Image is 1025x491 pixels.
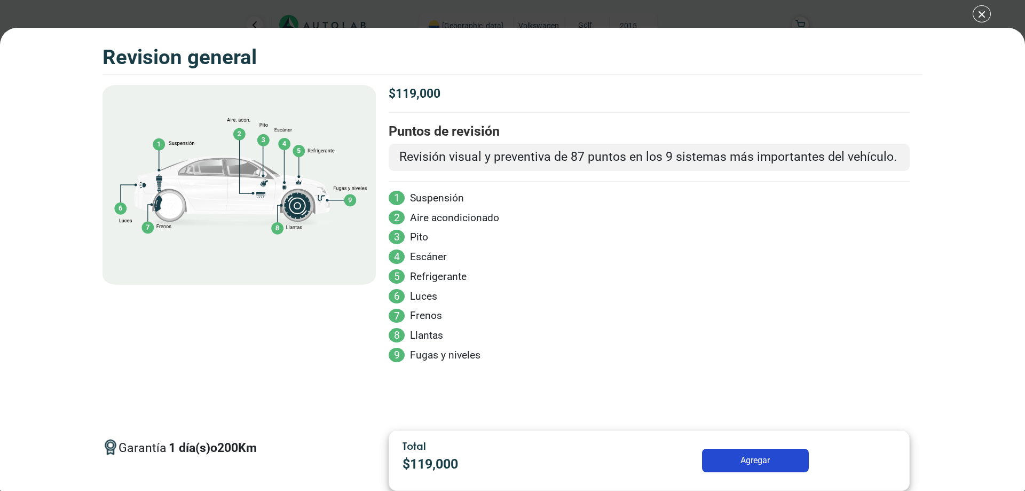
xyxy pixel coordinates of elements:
span: 1 [389,191,405,205]
p: 1 día(s) o 200 Km [169,439,257,458]
p: $ 119,000 [389,85,910,104]
span: 2 [389,211,405,225]
li: Frenos [389,308,910,324]
li: Aire acondicionado [389,211,910,226]
span: 4 [389,250,405,264]
li: Pito [389,230,910,245]
span: 8 [389,328,405,342]
li: Fugas y niveles [389,348,910,363]
h3: Puntos de revisión [389,123,910,139]
li: Luces [389,289,910,305]
span: 7 [389,309,405,323]
span: 6 [389,289,405,303]
p: $ 119,000 [403,454,599,474]
p: Revisión visual y preventiva de 87 puntos en los 9 sistemas más importantes del vehículo. [399,148,899,167]
span: Total [403,440,426,452]
span: 5 [389,269,405,284]
span: 3 [389,230,405,244]
button: Agregar [702,449,809,472]
li: Suspensión [389,191,910,206]
h3: REVISION GENERAL [102,45,257,69]
li: Escáner [389,250,910,265]
span: 9 [389,348,405,362]
span: Garantía [119,439,257,466]
li: Llantas [389,328,910,344]
li: Refrigerante [389,269,910,285]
